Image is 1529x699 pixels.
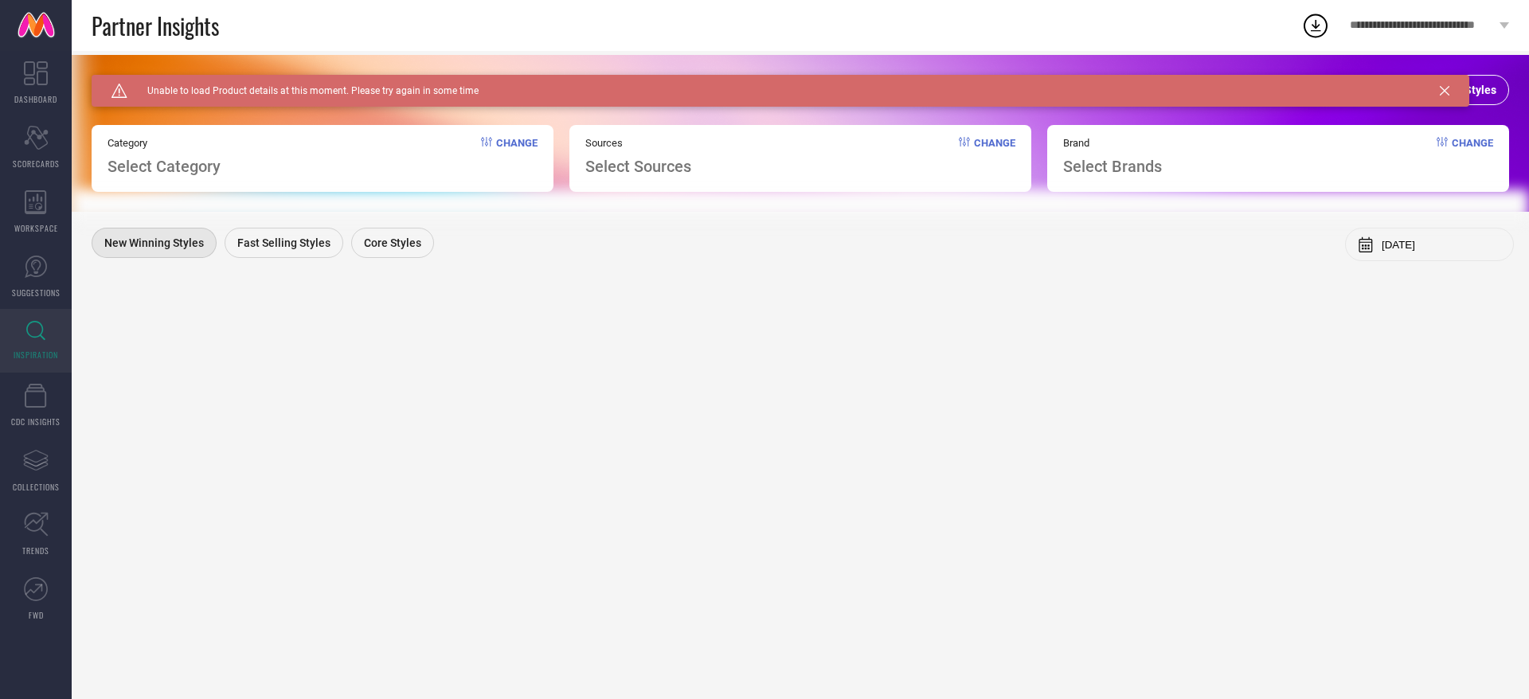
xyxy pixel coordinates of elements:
span: SUGGESTIONS [12,287,61,299]
span: Select Category [108,157,221,176]
span: New Winning Styles [104,236,204,249]
span: Category [108,137,221,149]
span: Select Sources [585,157,691,176]
span: Core Styles [364,236,421,249]
span: COLLECTIONS [13,481,60,493]
span: CDC INSIGHTS [11,416,61,428]
div: Open download list [1301,11,1330,40]
span: Fast Selling Styles [237,236,330,249]
span: Change [1452,137,1493,176]
span: FWD [29,609,44,621]
span: Sources [585,137,691,149]
span: Partner Insights [92,10,219,42]
span: TRENDS [22,545,49,556]
span: Change [496,137,538,176]
span: DASHBOARD [14,93,57,105]
span: Brand [1063,137,1162,149]
span: INSPIRATION [14,349,58,361]
span: Change [974,137,1015,176]
span: Select Brands [1063,157,1162,176]
input: Select month [1382,239,1501,251]
span: WORKSPACE [14,222,58,234]
span: SCORECARDS [13,158,60,170]
span: Unable to load Product details at this moment. Please try again in some time [127,85,479,96]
